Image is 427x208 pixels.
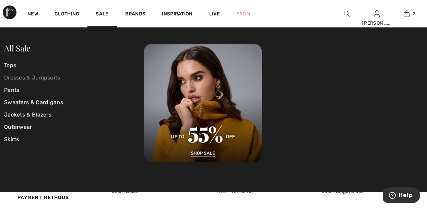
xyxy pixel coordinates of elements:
a: Live [209,10,220,17]
iframe: Opens a widget where you can find more information [383,187,420,205]
a: Brands [125,11,146,18]
a: Sign In [374,10,380,17]
a: Outerwear [4,121,144,133]
a: Jackets & Blazers [4,109,144,121]
img: My Bag [404,10,410,18]
span: Inspiration [162,11,192,18]
a: Payment Methods [9,187,100,208]
a: Sale [96,11,108,18]
img: 1ère Avenue [3,5,16,19]
a: Pants [4,84,144,96]
a: Tops [4,59,144,72]
img: My Info [374,10,380,18]
a: Prom [236,10,250,17]
a: Skirts [4,133,144,146]
a: Clothing [55,11,79,18]
div: [PERSON_NAME] [362,20,391,27]
a: Sweaters & Cardigans [4,96,144,109]
span: 2 [413,11,415,17]
a: All Sale [4,42,31,53]
a: 2 [392,10,421,18]
a: New [27,11,38,18]
a: Dresses & Jumpsuits [4,72,144,84]
img: 250825113019_d881a28ff8cb6.jpg [144,44,262,162]
img: search the website [344,10,350,18]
